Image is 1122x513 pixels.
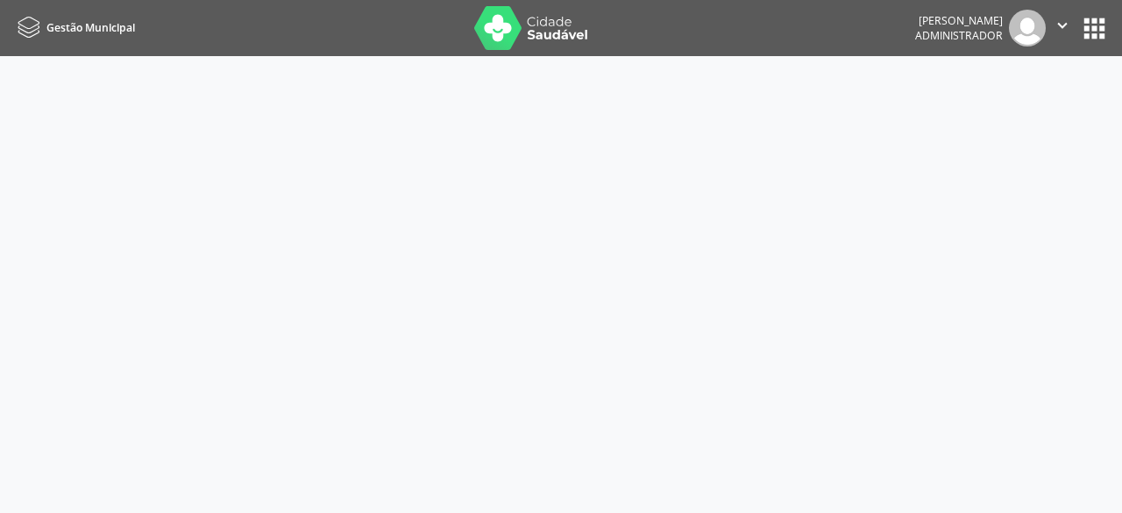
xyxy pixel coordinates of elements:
span: Administrador [915,28,1003,43]
a: Gestão Municipal [12,13,135,42]
button: apps [1079,13,1110,44]
button:  [1046,10,1079,46]
i:  [1053,16,1072,35]
img: img [1009,10,1046,46]
div: [PERSON_NAME] [915,13,1003,28]
span: Gestão Municipal [46,20,135,35]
